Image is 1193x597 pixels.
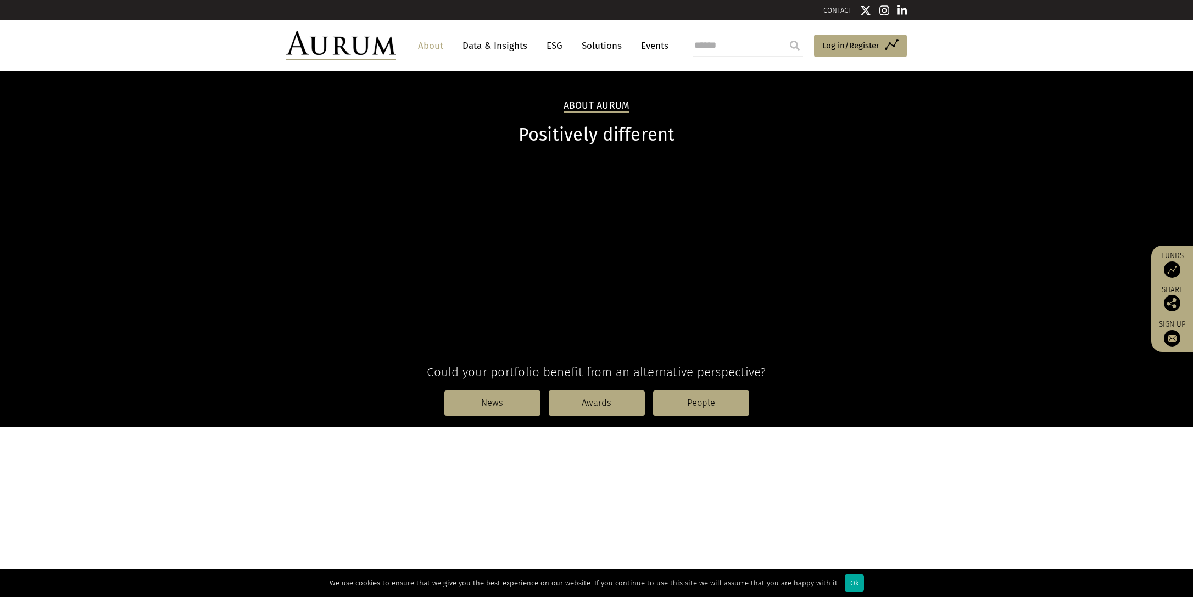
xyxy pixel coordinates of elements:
[822,39,879,52] span: Log in/Register
[1164,261,1180,278] img: Access Funds
[1164,330,1180,347] img: Sign up to our newsletter
[845,574,864,592] div: Ok
[1157,320,1188,347] a: Sign up
[457,36,533,56] a: Data & Insights
[549,390,645,416] a: Awards
[1164,295,1180,311] img: Share this post
[897,5,907,16] img: Linkedin icon
[576,36,627,56] a: Solutions
[653,390,749,416] a: People
[286,365,907,380] h4: Could your portfolio benefit from an alternative perspective?
[286,31,396,60] img: Aurum
[564,100,630,113] h2: About Aurum
[1157,251,1188,278] a: Funds
[541,36,568,56] a: ESG
[814,35,907,58] a: Log in/Register
[784,35,806,57] input: Submit
[879,5,889,16] img: Instagram icon
[860,5,871,16] img: Twitter icon
[412,36,449,56] a: About
[444,390,540,416] a: News
[635,36,668,56] a: Events
[286,124,907,146] h1: Positively different
[1157,286,1188,311] div: Share
[823,6,852,14] a: CONTACT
